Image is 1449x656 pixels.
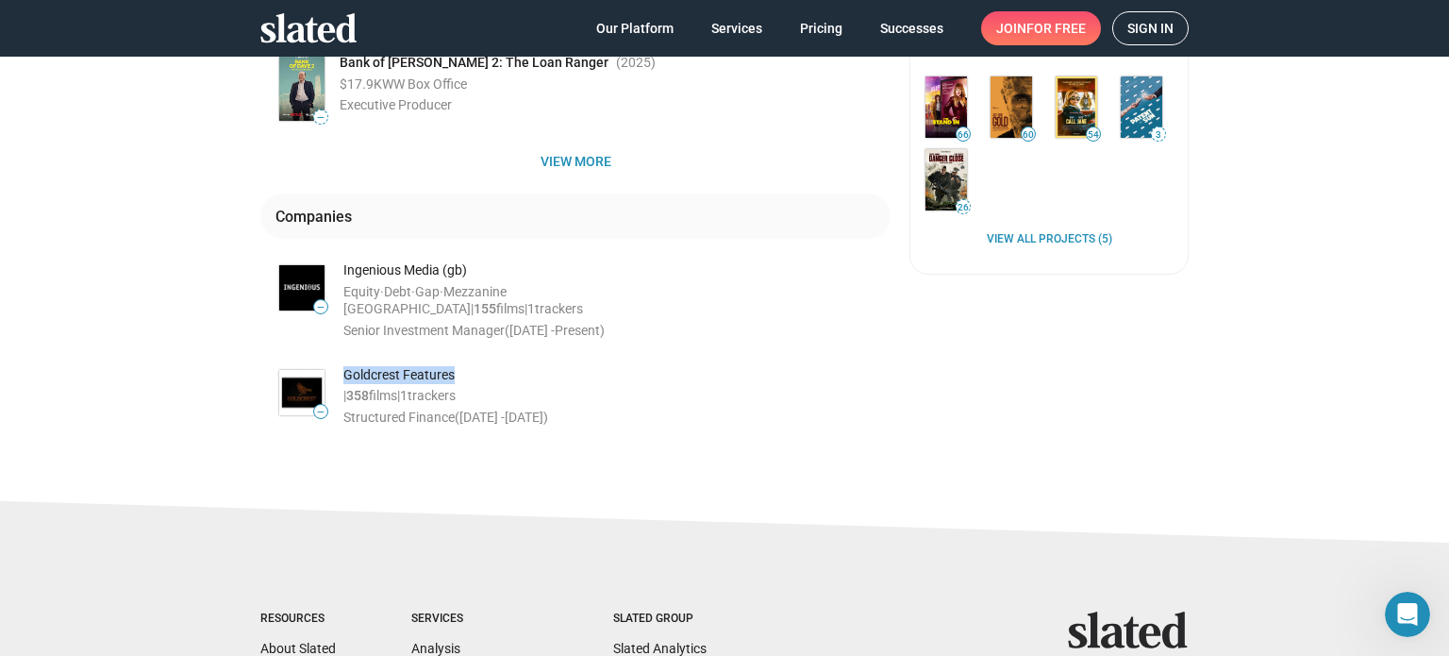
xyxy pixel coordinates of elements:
[1087,129,1100,141] span: 54
[555,323,600,338] span: Present
[987,73,1036,142] a: Gold
[505,410,543,425] span: [DATE]
[343,366,891,384] div: Goldcrest Features
[314,112,327,123] span: —
[880,11,943,45] span: Successes
[505,323,605,338] span: ([DATE] - )
[785,11,858,45] a: Pricing
[411,641,460,656] a: Analysis
[613,641,707,656] a: Slated Analytics
[925,149,967,210] img: DANGER CLOSE
[275,207,359,227] div: Companies
[340,54,608,72] span: Bank of [PERSON_NAME] 2: The Loan Ranger
[279,54,325,121] img: Poster: Bank of Dave 2: The Loan Ranger
[411,612,538,627] div: Services
[314,407,327,417] span: —
[1121,76,1162,138] img: Patent the Sun
[696,11,777,45] a: Services
[346,388,369,403] span: 358
[443,284,507,299] span: Mezzanine
[957,129,970,141] span: 66
[1112,11,1189,45] a: Sign in
[1022,129,1035,141] span: 60
[496,301,525,316] span: films
[260,641,336,656] a: About Slated
[596,11,674,45] span: Our Platform
[925,76,967,138] img: The Stand-In
[922,73,971,142] a: The Stand-In
[957,202,970,213] span: 26
[260,612,336,627] div: Resources
[343,301,471,316] span: [GEOGRAPHIC_DATA]
[343,261,891,279] div: Ingenious Media (gb)
[279,370,325,415] img: Goldcrest Features
[987,232,1112,247] a: View all Projects (5)
[343,284,384,299] span: Equity ·
[527,301,535,316] span: 1
[1127,12,1174,44] span: Sign in
[991,76,1032,138] img: Gold
[471,301,474,316] span: |
[711,11,762,45] span: Services
[1056,76,1097,138] img: Call Jane
[1117,73,1166,142] a: Patent the Sun
[581,11,689,45] a: Our Platform
[996,11,1086,45] span: Join
[384,284,415,299] span: Debt ·
[1152,129,1165,141] span: 3
[260,144,891,178] button: View more
[369,388,397,403] span: films
[415,284,443,299] span: Gap ·
[981,11,1101,45] a: Joinfor free
[525,301,527,316] span: |
[397,388,400,403] span: |
[340,97,452,112] span: Executive Producer
[800,11,842,45] span: Pricing
[314,302,327,312] span: —
[408,388,456,403] span: trackers
[1026,11,1086,45] span: for free
[922,145,971,214] a: DANGER CLOSE
[535,301,583,316] span: trackers
[343,323,505,338] span: Senior Investment Manager
[1052,73,1101,142] a: Call Jane
[279,265,325,311] img: Ingenious Media (gb)
[613,612,741,627] div: Slated Group
[275,144,875,178] span: View more
[340,76,382,92] span: $17.9K
[455,410,548,425] span: ([DATE] - )
[474,301,496,316] span: 155
[1385,592,1430,637] iframe: Intercom live chat
[343,410,455,425] span: Structured Finance
[616,54,656,72] span: (2025 )
[343,388,346,403] span: |
[400,388,408,403] span: 1
[865,11,958,45] a: Successes
[382,76,467,92] span: WW Box Office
